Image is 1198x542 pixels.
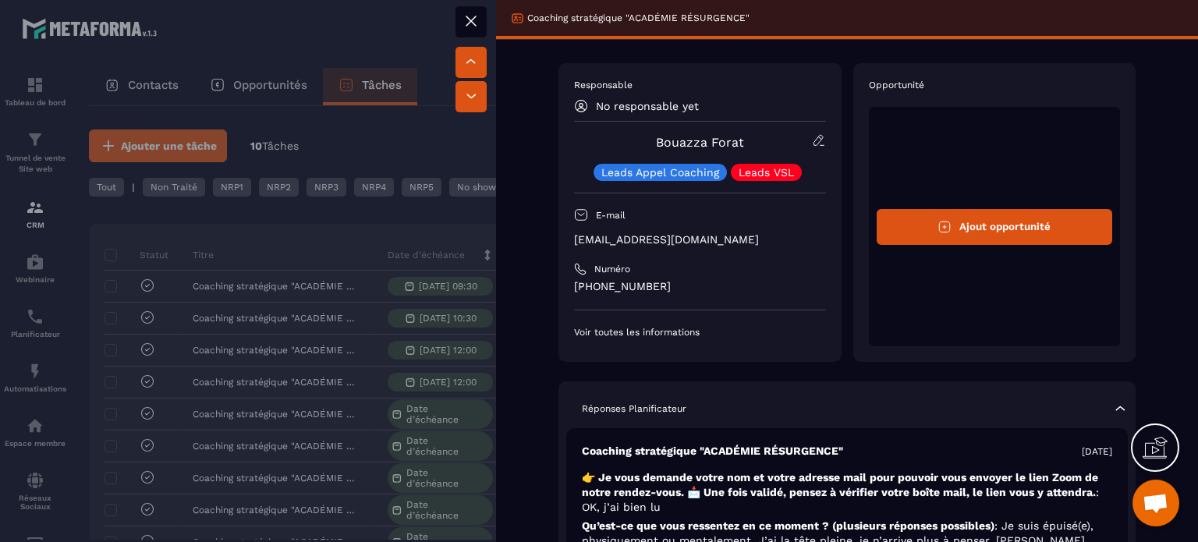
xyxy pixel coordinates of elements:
p: Leads VSL [739,167,794,178]
p: [DATE] [1082,445,1112,458]
p: No responsable yet [596,100,699,112]
p: Leads Appel Coaching [601,167,719,178]
p: Coaching stratégique "ACADÉMIE RÉSURGENCE" [527,12,750,24]
p: E-mail [596,209,626,221]
p: Responsable [574,79,826,91]
p: Numéro [594,263,630,275]
p: Réponses Planificateur [582,402,686,415]
a: Bouazza Forat [656,135,744,150]
p: Coaching stratégique "ACADÉMIE RÉSURGENCE" [582,444,843,459]
p: 👉 Je vous demande votre nom et votre adresse mail pour pouvoir vous envoyer le lien Zoom de notre... [582,470,1112,515]
div: Ouvrir le chat [1132,480,1179,526]
p: Opportunité [869,79,1121,91]
p: Voir toutes les informations [574,326,826,338]
p: [EMAIL_ADDRESS][DOMAIN_NAME] [574,232,826,247]
p: [PHONE_NUMBER] [574,279,826,294]
button: Ajout opportunité [877,209,1113,245]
